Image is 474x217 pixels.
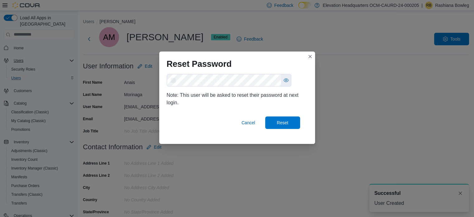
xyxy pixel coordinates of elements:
[281,74,291,86] button: Show password as plain text. Note: this will visually expose your password on the screen.
[167,59,232,69] h1: Reset Password
[265,116,300,129] button: Reset
[306,53,314,60] button: Closes this modal window
[242,120,255,126] span: Cancel
[277,120,288,126] span: Reset
[167,91,308,106] div: Note: This user will be asked to reset their password at next login.
[239,116,258,129] button: Cancel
